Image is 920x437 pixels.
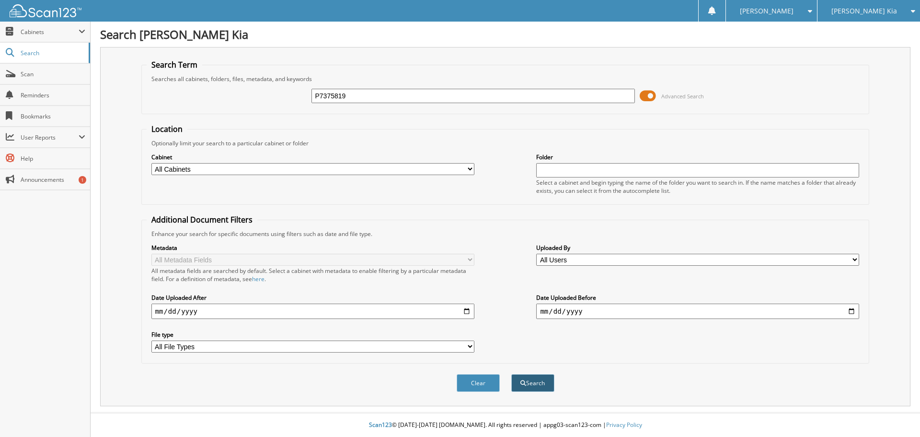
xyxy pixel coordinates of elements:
a: here [252,275,264,283]
span: Scan123 [369,421,392,429]
div: Searches all cabinets, folders, files, metadata, and keywords [147,75,864,83]
span: Advanced Search [661,93,704,100]
span: Help [21,154,85,163]
label: File type [151,331,474,339]
label: Date Uploaded Before [536,294,859,302]
input: end [536,304,859,319]
span: [PERSON_NAME] [740,8,793,14]
label: Cabinet [151,153,474,161]
button: Search [511,374,554,392]
label: Folder [536,153,859,161]
span: Search [21,49,84,57]
div: Optionally limit your search to a particular cabinet or folder [147,139,864,147]
span: Scan [21,70,85,78]
div: Select a cabinet and begin typing the name of the folder you want to search in. If the name match... [536,178,859,195]
span: Announcements [21,176,85,184]
h1: Search [PERSON_NAME] Kia [100,26,910,42]
legend: Additional Document Filters [147,214,257,225]
button: Clear [457,374,500,392]
span: Cabinets [21,28,79,36]
label: Metadata [151,244,474,252]
iframe: Chat Widget [872,391,920,437]
div: © [DATE]-[DATE] [DOMAIN_NAME]. All rights reserved | appg03-scan123-com | [91,413,920,437]
div: All metadata fields are searched by default. Select a cabinet with metadata to enable filtering b... [151,267,474,283]
label: Date Uploaded After [151,294,474,302]
legend: Search Term [147,59,202,70]
div: Enhance your search for specific documents using filters such as date and file type. [147,230,864,238]
span: User Reports [21,133,79,142]
input: start [151,304,474,319]
span: Reminders [21,91,85,99]
a: Privacy Policy [606,421,642,429]
span: [PERSON_NAME] Kia [831,8,897,14]
img: scan123-logo-white.svg [10,4,81,17]
div: 1 [79,176,86,184]
label: Uploaded By [536,244,859,252]
span: Bookmarks [21,112,85,120]
legend: Location [147,124,187,134]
